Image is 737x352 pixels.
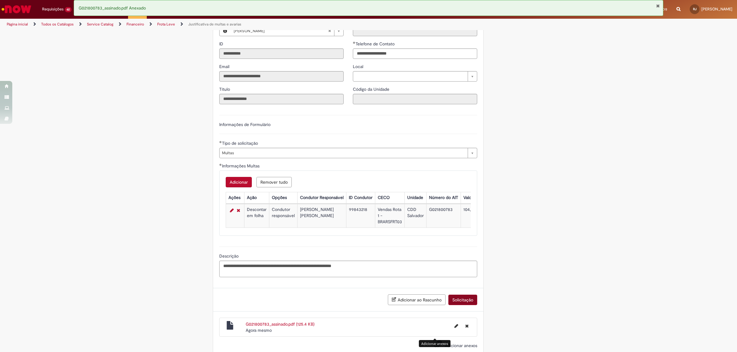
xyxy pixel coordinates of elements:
button: Remover todas as linhas de Informações Multas [256,177,292,187]
input: Departamento [353,26,477,36]
button: Editar nome de arquivo G021800783_assinado.pdf [451,321,462,331]
th: CECO [375,192,404,203]
a: Service Catalog [87,22,113,27]
td: Condutor responsável [269,204,297,228]
input: Código da Unidade [353,94,477,104]
input: ID [219,48,344,59]
span: Adicionar anexos [445,343,477,348]
a: Justificativa de multas e avarias [188,22,241,27]
span: Tipo de solicitação [222,140,259,146]
label: Somente leitura - Título [219,86,231,92]
span: RJ [693,7,696,11]
span: Somente leitura - Email [219,64,231,69]
span: Telefone de Contato [356,41,396,47]
td: G021800783 [426,204,461,228]
button: Favorecido, Visualizar este registro Ryan Jacinto [220,26,231,36]
span: Somente leitura - Título [219,86,231,92]
span: 62 [65,7,72,12]
input: Telefone de Contato [353,48,477,59]
abbr: Limpar campo Favorecido [325,26,334,36]
span: [PERSON_NAME] [701,6,732,12]
ul: Trilhas de página [5,19,487,30]
span: Requisições [42,6,64,12]
span: G021800783_assinado.pdf Anexado [79,5,146,11]
a: Editar Linha 1 [228,207,235,214]
span: Descrição [219,253,240,259]
button: Adicionar ao Rascunho [388,294,446,305]
img: ServiceNow [1,3,32,15]
a: [PERSON_NAME]Limpar campo Favorecido [231,26,343,36]
th: Ação [244,192,269,203]
a: G021800783_assinado.pdf (125.4 KB) [246,321,314,327]
label: Somente leitura - Email [219,63,231,70]
td: Vendas Rota 1 - BRARSFRT03 [375,204,404,228]
th: Ações [226,192,244,203]
td: 99843218 [346,204,375,228]
th: Valor R$ [461,192,482,203]
button: Excluir G021800783_assinado.pdf [462,321,472,331]
span: Multas [222,148,465,158]
a: Limpar campo Local [353,71,477,82]
td: [PERSON_NAME] [PERSON_NAME] [297,204,346,228]
button: Fechar Notificação [656,3,660,8]
input: Email [219,71,344,82]
div: Adicionar anexos [419,340,450,347]
time: 29/09/2025 15:21:54 [246,327,272,333]
th: ID Condutor [346,192,375,203]
td: 104,13 [461,204,482,228]
span: Agora mesmo [246,327,272,333]
span: [PERSON_NAME] [234,26,328,36]
a: Todos os Catálogos [41,22,74,27]
th: Número do AIT [426,192,461,203]
textarea: Descrição [219,261,477,277]
td: Descontar em folha [244,204,269,228]
th: Opções [269,192,297,203]
a: Financeiro [127,22,144,27]
label: Somente leitura - Código da Unidade [353,86,391,92]
button: Solicitação [448,295,477,305]
th: Unidade [404,192,426,203]
td: CDD Salvador [404,204,426,228]
th: Condutor Responsável [297,192,346,203]
span: Obrigatório Preenchido [219,163,222,166]
button: Adicionar uma linha para Informações Multas [226,177,252,187]
span: Somente leitura - Código da Unidade [353,86,391,92]
span: Informações Multas [222,163,261,169]
input: Título [219,94,344,104]
span: Obrigatório Preenchido [353,41,356,44]
label: Somente leitura - ID [219,41,224,47]
a: Página inicial [7,22,28,27]
span: Local [353,64,365,69]
label: Informações de Formulário [219,122,271,127]
span: Obrigatório Preenchido [219,141,222,143]
a: Frota Leve [157,22,175,27]
a: Remover linha 1 [235,207,242,214]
